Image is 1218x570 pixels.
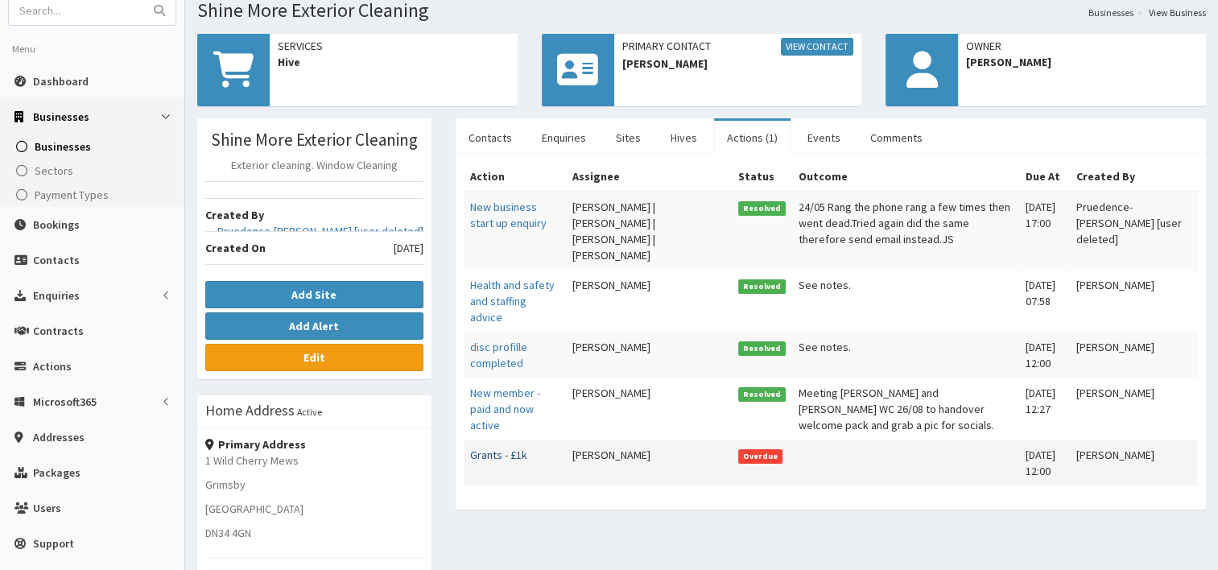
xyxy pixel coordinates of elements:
[205,344,423,371] a: Edit
[792,270,1018,332] td: See notes.
[470,278,555,324] a: Health and safety and staffing advice
[792,378,1018,440] td: Meeting [PERSON_NAME] and [PERSON_NAME] WC 26/08 to handover welcome pack and grab a pic for soci...
[278,54,510,70] span: Hive
[622,38,854,56] span: Primary Contact
[4,183,184,207] a: Payment Types
[205,452,423,469] p: 1 Wild Cherry Mews
[470,448,527,462] a: Grants - £1k
[795,121,853,155] a: Events
[1019,332,1070,378] td: [DATE] 12:00
[1019,378,1070,440] td: [DATE] 12:27
[470,386,540,432] a: New member - paid and now active
[1019,162,1070,192] th: Due At
[792,162,1018,192] th: Outcome
[33,501,61,515] span: Users
[205,437,306,452] strong: Primary Address
[35,188,109,202] span: Payment Types
[33,253,80,267] span: Contacts
[291,287,336,302] b: Add Site
[566,440,732,485] td: [PERSON_NAME]
[1070,270,1198,332] td: [PERSON_NAME]
[1019,270,1070,332] td: [DATE] 07:58
[1070,378,1198,440] td: [PERSON_NAME]
[464,162,566,192] th: Action
[1070,332,1198,378] td: [PERSON_NAME]
[566,192,732,271] td: [PERSON_NAME] | [PERSON_NAME] | [PERSON_NAME] | [PERSON_NAME]
[205,241,266,255] b: Created On
[566,332,732,378] td: [PERSON_NAME]
[205,501,423,517] p: [GEOGRAPHIC_DATA]
[658,121,710,155] a: Hives
[566,378,732,440] td: [PERSON_NAME]
[297,406,322,418] small: Active
[732,162,793,192] th: Status
[470,340,527,370] a: disc profille completed
[1070,192,1198,271] td: Pruedence-[PERSON_NAME] [user deleted]
[289,319,339,333] b: Add Alert
[33,536,74,551] span: Support
[792,192,1018,271] td: 24/05 Rang the phone rang a few times then went dead.Tried again did the same therefore send emai...
[278,38,510,54] span: Services
[456,121,525,155] a: Contacts
[738,279,787,294] span: Resolved
[35,139,91,154] span: Businesses
[622,56,854,72] span: [PERSON_NAME]
[1019,192,1070,271] td: [DATE] 17:00
[1133,6,1206,19] li: View Business
[205,403,295,418] h3: Home Address
[714,121,791,155] a: Actions (1)
[205,525,423,541] p: DN34 4GN
[33,217,80,232] span: Bookings
[33,359,72,374] span: Actions
[205,208,264,222] b: Created By
[966,38,1198,54] span: Owner
[966,54,1198,70] span: [PERSON_NAME]
[33,288,80,303] span: Enquiries
[217,223,423,239] a: Pruedence-[PERSON_NAME] [user deleted]
[4,159,184,183] a: Sectors
[303,350,325,365] b: Edit
[1070,440,1198,485] td: [PERSON_NAME]
[33,324,84,338] span: Contracts
[1019,440,1070,485] td: [DATE] 12:00
[33,74,89,89] span: Dashboard
[603,121,654,155] a: Sites
[33,394,97,409] span: Microsoft365
[792,332,1018,378] td: See notes.
[738,201,787,216] span: Resolved
[205,312,423,340] button: Add Alert
[205,477,423,493] p: Grimsby
[566,162,732,192] th: Assignee
[857,121,935,155] a: Comments
[738,449,783,464] span: Overdue
[738,387,787,402] span: Resolved
[394,240,423,256] span: [DATE]
[1088,6,1133,19] a: Businesses
[470,200,547,230] a: New business start up enquiry
[781,38,853,56] a: View Contact
[205,130,423,149] h3: Shine More Exterior Cleaning
[529,121,599,155] a: Enquiries
[1070,162,1198,192] th: Created By
[4,134,184,159] a: Businesses
[35,163,73,178] span: Sectors
[33,430,85,444] span: Addresses
[33,465,81,480] span: Packages
[738,341,787,356] span: Resolved
[566,270,732,332] td: [PERSON_NAME]
[205,157,423,173] p: Exterior cleaning. Window Cleaning
[33,109,89,124] span: Businesses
